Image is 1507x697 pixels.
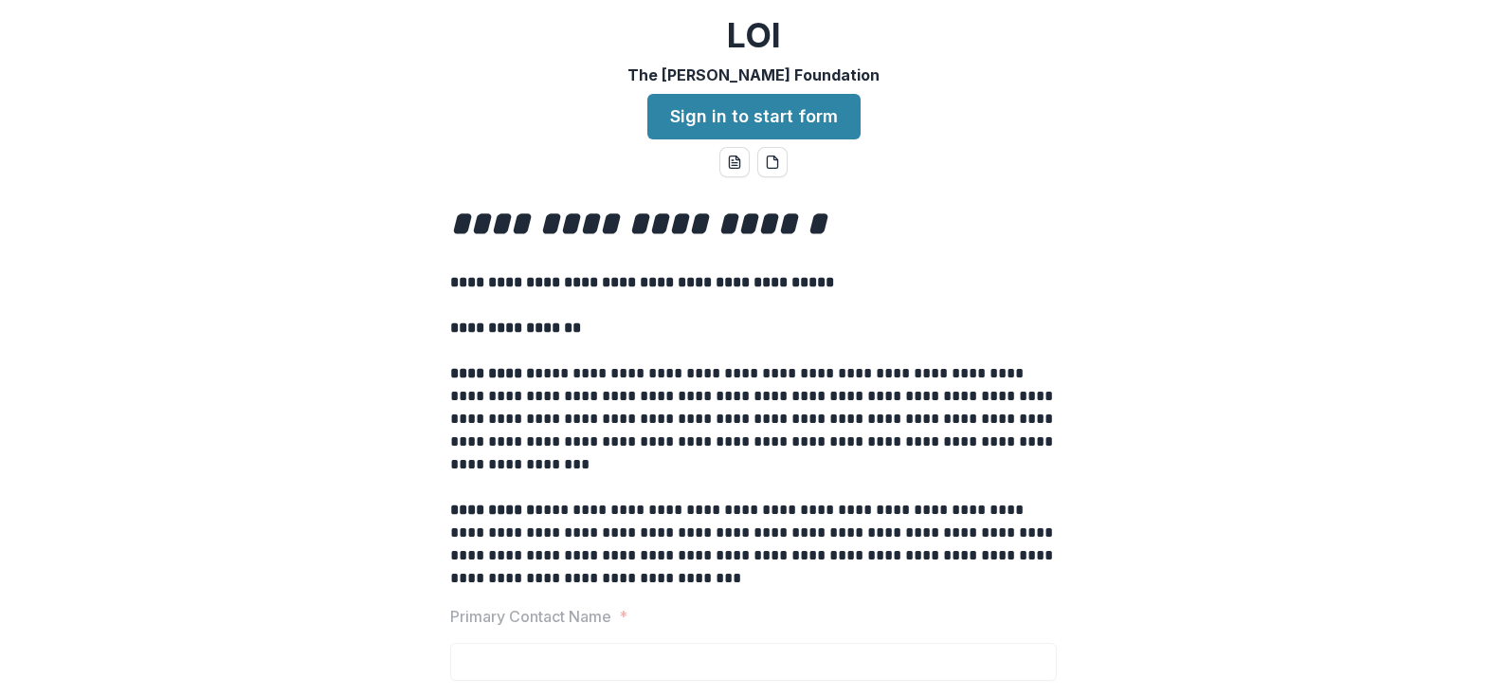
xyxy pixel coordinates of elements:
p: Primary Contact Name [450,605,611,628]
h2: LOI [727,15,781,56]
button: pdf-download [757,147,788,177]
button: word-download [719,147,750,177]
p: The [PERSON_NAME] Foundation [627,64,880,86]
a: Sign in to start form [647,94,861,139]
